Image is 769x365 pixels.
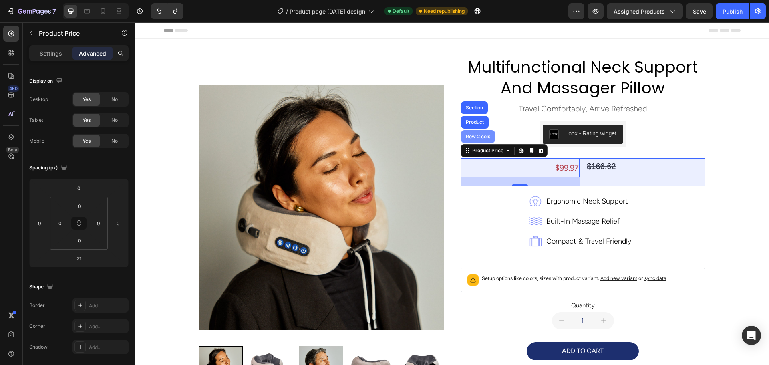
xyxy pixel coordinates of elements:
div: Add... [89,344,127,351]
input: 0 [71,182,87,194]
span: Save [693,8,706,15]
div: Product Price [336,125,370,132]
p: Product Price [39,28,107,38]
p: travel comfortably, arrive refreshed [326,77,570,95]
span: Default [393,8,409,15]
button: Assigned Products [607,3,683,19]
button: Carousel Next Arrow [293,341,302,351]
button: ADD TO CART [392,320,504,338]
div: Product [329,97,350,102]
input: quantity [437,290,459,307]
div: Add... [89,302,127,309]
div: $166.62 [451,136,570,152]
div: Undo/Redo [151,3,183,19]
span: Assigned Products [614,7,665,16]
p: built-in massage relief [411,190,485,208]
div: Desktop [29,96,48,103]
span: Yes [83,96,91,103]
span: No [111,96,118,103]
p: Advanced [79,49,106,58]
div: Border [29,302,45,309]
img: loox.png [414,107,424,117]
span: Yes [83,137,91,145]
input: 21 [71,252,87,264]
div: Section [329,83,350,88]
p: Settings [40,49,62,58]
p: compact & travel friendly [411,210,496,228]
div: Display on [29,76,64,87]
div: Mobile [29,137,44,145]
input: 0 [112,217,124,229]
span: or [502,253,531,259]
div: $99.97 [326,136,445,155]
span: Yes [83,117,91,124]
input: 0px [93,217,105,229]
button: Save [686,3,713,19]
button: Loox - Rating widget [408,102,488,121]
span: Need republishing [424,8,465,15]
div: Beta [6,147,19,153]
p: 7 [52,6,56,16]
div: Quantity [326,278,571,288]
span: Add new variant [465,253,502,259]
div: Open Intercom Messenger [742,326,761,345]
div: Shape [29,282,55,292]
button: decrement [417,290,437,307]
input: 0px [71,200,87,212]
input: 0 [34,217,46,229]
div: Loox - Rating widget [430,107,481,115]
div: Shadow [29,343,48,351]
div: Publish [723,7,743,16]
input: 0px [71,234,87,246]
span: / [286,7,288,16]
iframe: To enrich screen reader interactions, please activate Accessibility in Grammarly extension settings [135,22,769,365]
a: multifunctional neck support and massager pillow [326,33,571,77]
button: Publish [716,3,749,19]
div: Tablet [29,117,43,124]
p: ergonomic neck support [411,170,493,188]
div: Spacing (px) [29,163,69,173]
span: sync data [509,253,531,259]
input: 0px [54,217,66,229]
button: Carousel Back Arrow [70,341,80,351]
div: ADD TO CART [427,323,469,335]
button: increment [459,290,479,307]
div: 450 [8,85,19,92]
div: Row 2 cols [329,112,357,117]
span: No [111,117,118,124]
span: No [111,137,118,145]
p: Setup options like colors, sizes with product variant. [347,252,531,260]
div: Corner [29,323,45,330]
span: Product page [DATE] design [290,7,365,16]
div: Add... [89,323,127,330]
button: 7 [3,3,60,19]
